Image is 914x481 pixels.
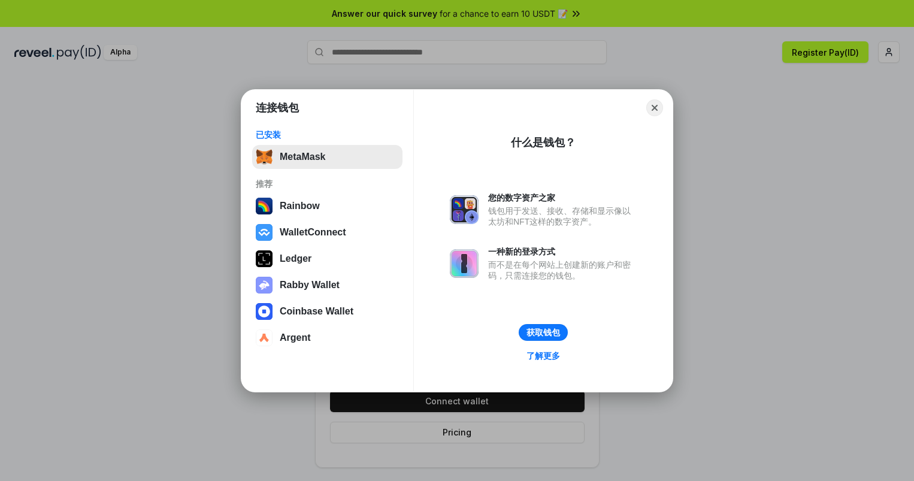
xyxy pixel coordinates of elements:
div: 获取钱包 [526,327,560,338]
button: Rainbow [252,194,402,218]
button: WalletConnect [252,220,402,244]
h1: 连接钱包 [256,101,299,115]
button: Close [646,99,663,116]
img: svg+xml,%3Csvg%20width%3D%2228%22%20height%3D%2228%22%20viewBox%3D%220%200%2028%2028%22%20fill%3D... [256,224,273,241]
div: 已安装 [256,129,399,140]
div: WalletConnect [280,227,346,238]
img: svg+xml,%3Csvg%20xmlns%3D%22http%3A%2F%2Fwww.w3.org%2F2000%2Fsvg%22%20fill%3D%22none%22%20viewBox... [450,195,479,224]
div: Rabby Wallet [280,280,340,291]
button: Coinbase Wallet [252,300,402,323]
button: MetaMask [252,145,402,169]
img: svg+xml,%3Csvg%20width%3D%2228%22%20height%3D%2228%22%20viewBox%3D%220%200%2028%2028%22%20fill%3D... [256,329,273,346]
div: 推荐 [256,179,399,189]
div: 您的数字资产之家 [488,192,637,203]
div: 钱包用于发送、接收、存储和显示像以太坊和NFT这样的数字资产。 [488,205,637,227]
img: svg+xml,%3Csvg%20xmlns%3D%22http%3A%2F%2Fwww.w3.org%2F2000%2Fsvg%22%20width%3D%2228%22%20height%3... [256,250,273,267]
button: Argent [252,326,402,350]
img: svg+xml,%3Csvg%20width%3D%22120%22%20height%3D%22120%22%20viewBox%3D%220%200%20120%20120%22%20fil... [256,198,273,214]
div: 而不是在每个网站上创建新的账户和密码，只需连接您的钱包。 [488,259,637,281]
div: 了解更多 [526,350,560,361]
div: 一种新的登录方式 [488,246,637,257]
a: 了解更多 [519,348,567,364]
img: svg+xml,%3Csvg%20xmlns%3D%22http%3A%2F%2Fwww.w3.org%2F2000%2Fsvg%22%20fill%3D%22none%22%20viewBox... [450,249,479,278]
button: Rabby Wallet [252,273,402,297]
button: 获取钱包 [519,324,568,341]
div: Ledger [280,253,311,264]
div: Argent [280,332,311,343]
div: Coinbase Wallet [280,306,353,317]
img: svg+xml,%3Csvg%20fill%3D%22none%22%20height%3D%2233%22%20viewBox%3D%220%200%2035%2033%22%20width%... [256,149,273,165]
img: svg+xml,%3Csvg%20xmlns%3D%22http%3A%2F%2Fwww.w3.org%2F2000%2Fsvg%22%20fill%3D%22none%22%20viewBox... [256,277,273,294]
img: svg+xml,%3Csvg%20width%3D%2228%22%20height%3D%2228%22%20viewBox%3D%220%200%2028%2028%22%20fill%3D... [256,303,273,320]
div: 什么是钱包？ [511,135,576,150]
button: Ledger [252,247,402,271]
div: MetaMask [280,152,325,162]
div: Rainbow [280,201,320,211]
